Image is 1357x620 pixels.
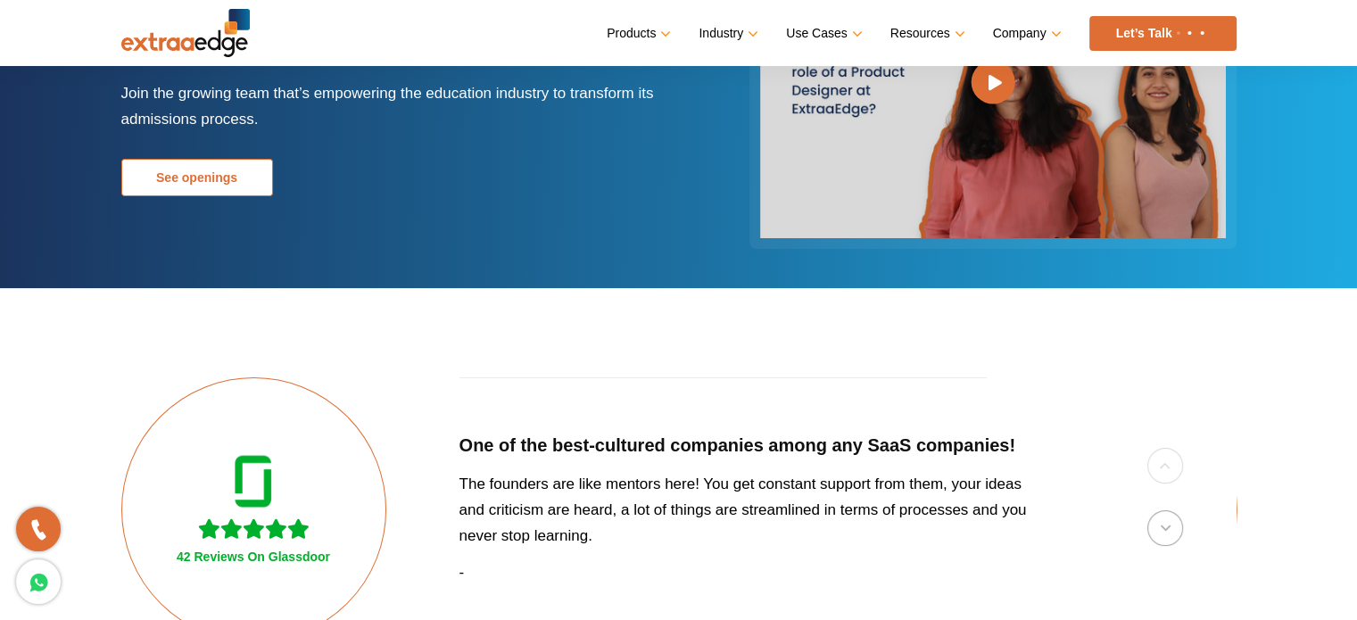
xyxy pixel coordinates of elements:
a: Products [607,21,667,46]
p: The founders are like mentors here! You get constant support from them, your ideas and criticism ... [459,471,1046,549]
a: Company [993,21,1058,46]
p: Join the growing team that’s empowering the education industry to transform its admissions process. [121,80,666,132]
a: Let’s Talk [1089,16,1237,51]
h5: One of the best-cultured companies among any SaaS companies! [459,434,1046,457]
a: Industry [699,21,755,46]
p: - [459,559,1046,585]
h3: 42 Reviews On Glassdoor [177,550,330,565]
a: See openings [121,159,273,196]
a: Use Cases [786,21,858,46]
a: Resources [890,21,962,46]
button: Next [1147,510,1183,546]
